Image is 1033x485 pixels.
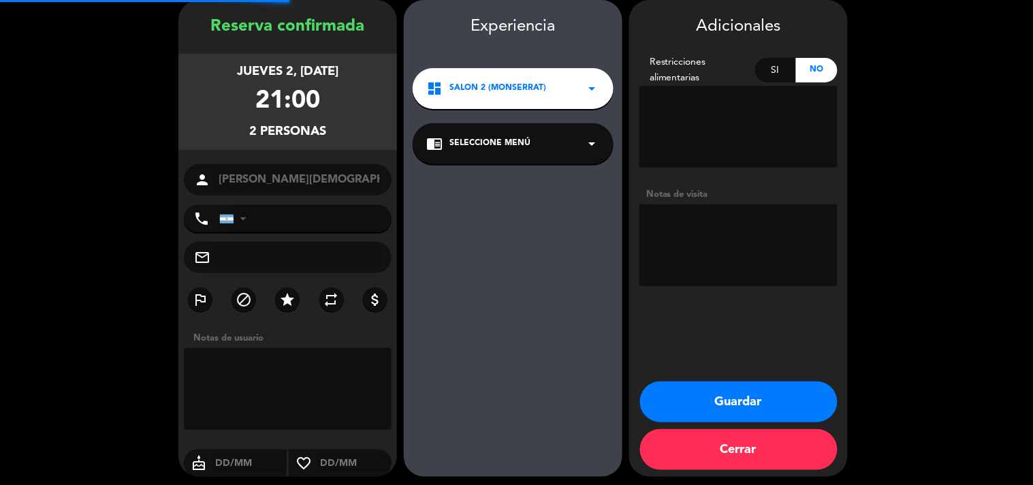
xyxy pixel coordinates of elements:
[404,14,622,40] div: Experiencia
[255,82,320,122] div: 21:00
[755,58,797,82] div: Si
[249,122,326,142] div: 2 personas
[640,429,838,470] button: Cerrar
[426,136,443,152] i: chrome_reader_mode
[178,14,397,40] div: Reserva confirmada
[194,249,210,266] i: mail_outline
[236,292,252,308] i: block
[367,292,383,308] i: attach_money
[214,455,287,472] input: DD/MM
[449,82,546,95] span: Salon 2 (Monserrat)
[192,292,208,308] i: outlined_flag
[289,455,319,471] i: favorite_border
[237,62,338,82] div: jueves 2, [DATE]
[639,187,838,202] div: Notas de visita
[639,14,838,40] div: Adicionales
[193,210,210,227] i: phone
[323,292,340,308] i: repeat
[187,331,397,345] div: Notas de usuario
[640,381,838,422] button: Guardar
[220,206,251,232] div: Argentina: +54
[584,136,600,152] i: arrow_drop_down
[426,80,443,97] i: dashboard
[194,172,210,188] i: person
[279,292,296,308] i: star
[184,455,214,471] i: cake
[584,80,600,97] i: arrow_drop_down
[319,455,392,472] input: DD/MM
[796,58,838,82] div: No
[639,54,755,86] div: Restricciones alimentarias
[449,137,530,151] span: Seleccione Menú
